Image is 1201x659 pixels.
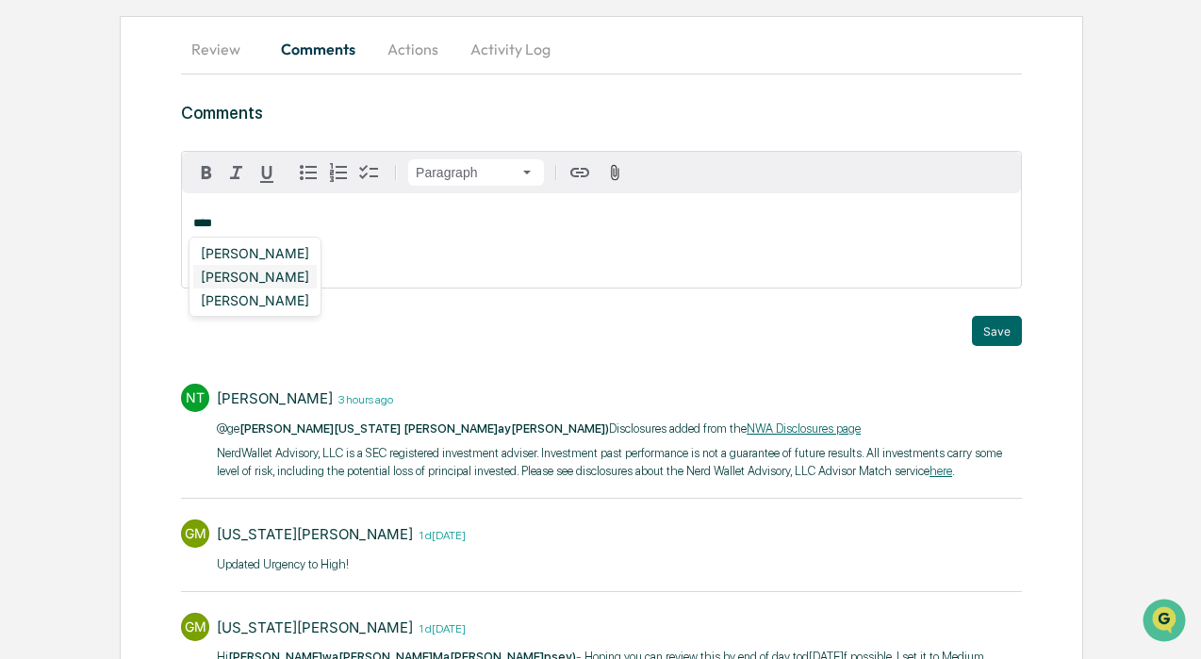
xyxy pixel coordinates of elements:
[181,26,1022,72] div: secondary tabs example
[333,390,393,406] time: Thursday, September 18, 2025 at 10:07:08 AM EDT
[193,241,317,265] div: [PERSON_NAME]
[217,618,413,636] div: [US_STATE][PERSON_NAME]
[181,613,209,641] div: GM
[455,26,566,72] button: Activity Log
[321,150,343,173] button: Start new chat
[1141,597,1192,648] iframe: Open customer support
[156,238,234,256] span: Attestations
[19,144,53,178] img: 1746055101610-c473b297-6a78-478c-a979-82029cc54cd1
[193,265,317,288] div: [PERSON_NAME]
[129,230,241,264] a: 🗄️Attestations
[181,26,266,72] button: Review
[266,26,370,72] button: Comments
[137,239,152,255] div: 🗄️
[370,26,455,72] button: Actions
[191,157,222,188] button: Bold
[19,275,34,290] div: 🔎
[599,160,632,186] button: Attach files
[64,144,309,163] div: Start new chat
[972,316,1022,346] button: Save
[217,444,1022,481] p: NerdWallet Advisory, LLC is a SEC registered investment adviser. Investment past performance is n...
[217,420,1022,438] p: @ge Disclosures added from the
[217,555,466,574] p: Updated Urgency to High!​
[188,320,228,334] span: Pylon
[413,619,466,635] time: Wednesday, September 17, 2025 at 11:17:09 AM EDT
[38,238,122,256] span: Preclearance
[19,40,343,70] p: How can we help?
[408,159,544,186] button: Block type
[11,266,126,300] a: 🔎Data Lookup
[222,157,252,188] button: Italic
[217,525,413,543] div: [US_STATE][PERSON_NAME]
[747,421,861,436] a: NWA Disclosures page
[239,421,401,436] span: [PERSON_NAME][US_STATE]
[133,319,228,334] a: Powered byPylon
[930,464,952,478] a: here
[19,239,34,255] div: 🖐️
[64,163,239,178] div: We're available if you need us!
[252,157,282,188] button: Underline
[11,230,129,264] a: 🖐️Preclearance
[181,103,1022,123] h3: Comments
[38,273,119,292] span: Data Lookup
[413,526,466,542] time: Wednesday, September 17, 2025 at 11:18:04 AM EDT
[403,421,609,436] span: [PERSON_NAME]ay[PERSON_NAME])
[181,519,209,548] div: GM
[217,389,333,407] div: [PERSON_NAME]
[181,384,209,412] div: NT
[193,288,317,312] div: [PERSON_NAME]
